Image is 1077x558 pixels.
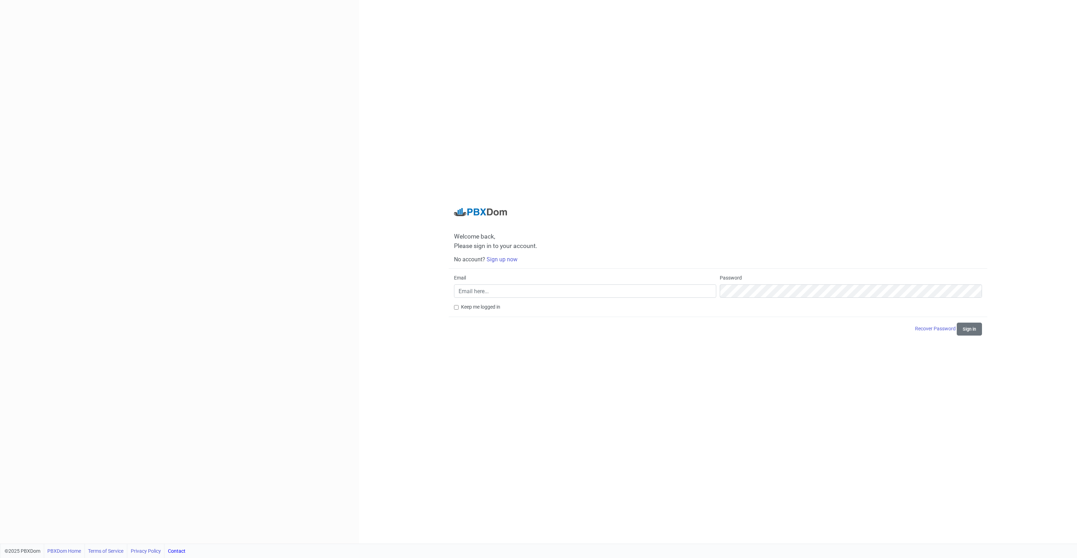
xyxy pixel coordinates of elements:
a: PBXDom Home [47,544,81,558]
a: Terms of Service [88,544,123,558]
span: Please sign in to your account. [454,242,537,249]
a: Contact [168,544,185,558]
label: Email [454,274,466,282]
input: Email here... [454,284,716,298]
button: Sign in [957,323,982,336]
a: Recover Password [915,326,957,331]
span: Welcome back, [454,233,982,240]
a: Sign up now [487,256,517,263]
label: Keep me logged in [461,303,500,311]
a: Privacy Policy [131,544,161,558]
label: Password [720,274,742,282]
div: ©2025 PBXDom [5,544,185,558]
h6: No account? [454,256,982,263]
